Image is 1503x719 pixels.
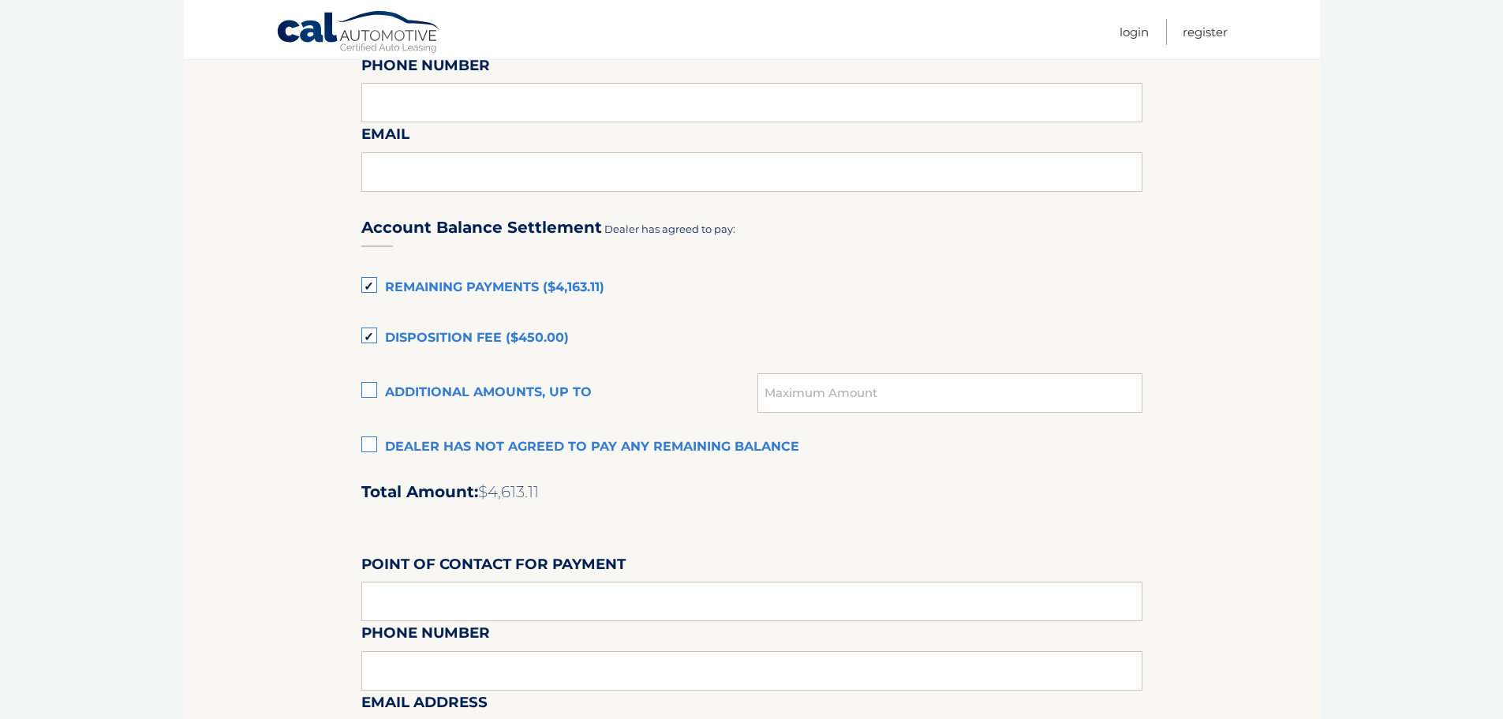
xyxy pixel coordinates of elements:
[361,432,1142,463] label: Dealer has not agreed to pay any remaining balance
[478,482,539,501] span: $4,613.11
[361,218,602,238] h3: Account Balance Settlement
[361,482,1142,502] h2: Total Amount:
[604,223,735,235] span: Dealer has agreed to pay:
[361,122,409,152] label: Email
[276,10,442,56] a: Cal Automotive
[361,54,490,83] label: Phone Number
[757,373,1142,413] input: Maximum Amount
[361,377,758,409] label: Additional amounts, up to
[1183,19,1228,45] a: Register
[361,552,626,582] label: Point of Contact for Payment
[1120,19,1149,45] a: Login
[361,272,1142,304] label: Remaining Payments ($4,163.11)
[361,323,1142,354] label: Disposition Fee ($450.00)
